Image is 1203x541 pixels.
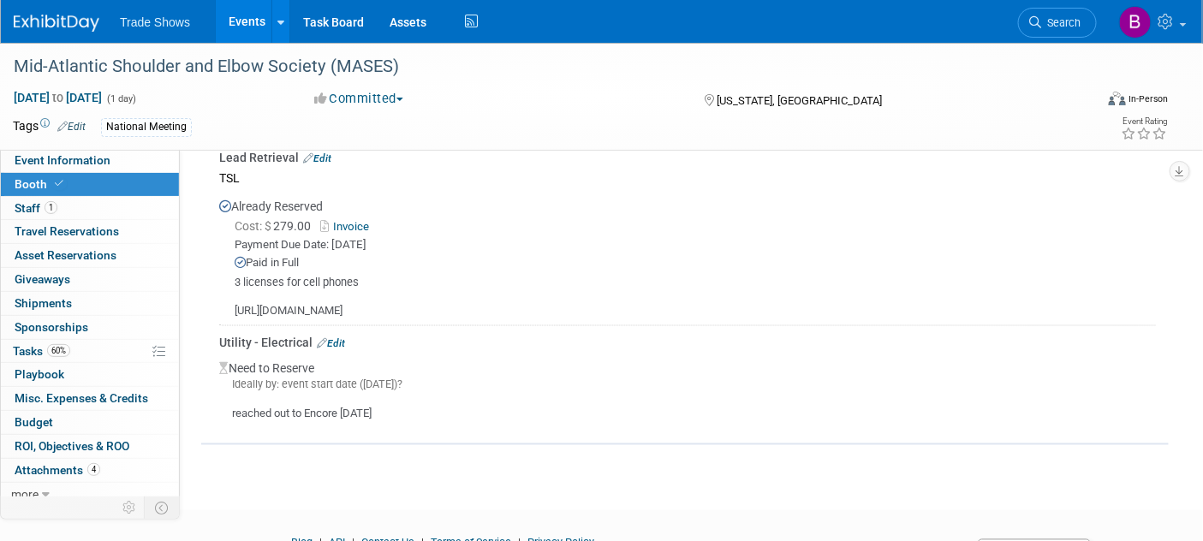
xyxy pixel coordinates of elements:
span: Shipments [15,296,72,310]
span: 4 [87,463,100,476]
div: Ideally by: event start date ([DATE])? [219,378,1156,393]
div: Event Rating [1122,117,1168,126]
a: Staff1 [1,197,179,220]
div: Need to Reserve [219,352,1156,423]
a: Tasks60% [1,340,179,363]
span: [DATE] [DATE] [13,90,103,105]
a: Budget [1,411,179,434]
div: Already Reserved [219,189,1156,319]
span: Tasks [13,344,70,358]
span: Event Information [15,153,110,167]
a: Shipments [1,292,179,315]
a: Giveaways [1,268,179,291]
a: Invoice [320,220,376,233]
a: Misc. Expenses & Credits [1,387,179,410]
a: Sponsorships [1,316,179,339]
div: Mid-Atlantic Shoulder and Elbow Society (MASES) [8,51,1070,82]
a: Edit [57,121,86,133]
span: ROI, Objectives & ROO [15,439,129,453]
img: Format-Inperson.png [1109,92,1126,105]
button: Committed [308,90,410,108]
span: Booth [15,177,67,191]
span: Sponsorships [15,320,88,334]
a: Travel Reservations [1,220,179,243]
span: (1 day) [105,93,136,104]
div: Lead Retrieval [219,149,1156,166]
div: [URL][DOMAIN_NAME] [219,289,1156,319]
span: 279.00 [235,219,318,233]
a: Edit [303,152,331,164]
span: Misc. Expenses & Credits [15,391,148,405]
span: Cost: $ [235,219,273,233]
span: to [50,91,66,104]
td: Tags [13,117,86,137]
a: Playbook [1,363,179,386]
span: Asset Reservations [15,248,116,262]
td: Personalize Event Tab Strip [115,496,145,519]
span: Staff [15,201,57,215]
a: Search [1018,8,1097,38]
span: more [11,487,39,501]
span: 1 [45,201,57,214]
span: Budget [15,415,53,429]
span: Giveaways [15,272,70,286]
a: Asset Reservations [1,244,179,267]
span: Travel Reservations [15,224,119,238]
a: Attachments4 [1,459,179,482]
a: Edit [317,338,345,350]
span: Trade Shows [120,15,190,29]
td: Toggle Event Tabs [145,496,180,519]
div: National Meeting [101,118,192,136]
div: reached out to Encore [DATE] [219,393,1156,423]
div: Paid in Full [235,255,1156,271]
a: more [1,483,179,506]
div: TSL [219,166,1156,189]
div: Event Format [998,89,1169,115]
div: Utility - Electrical [219,335,1156,352]
img: Becca Rensi [1119,6,1152,39]
span: Playbook [15,367,64,381]
img: ExhibitDay [14,15,99,32]
i: Booth reservation complete [55,179,63,188]
div: In-Person [1129,92,1169,105]
a: Booth [1,173,179,196]
a: ROI, Objectives & ROO [1,435,179,458]
span: [US_STATE], [GEOGRAPHIC_DATA] [717,94,882,107]
div: 3 licenses for cell phones [235,276,1156,290]
div: Payment Due Date: [DATE] [235,237,1156,253]
span: Attachments [15,463,100,477]
span: Search [1041,16,1081,29]
span: 60% [47,344,70,357]
a: Event Information [1,149,179,172]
